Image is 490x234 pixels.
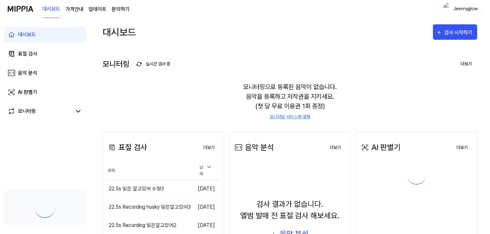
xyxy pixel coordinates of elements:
[133,59,176,70] button: 실시간 검사 중
[197,162,215,179] div: 날짜
[107,162,192,180] th: 제목
[18,69,37,77] div: 음악 분석
[325,141,346,154] button: 더보기
[65,5,83,13] button: 가격안내
[198,141,220,154] button: 더보기
[112,5,130,13] a: 문의하기
[441,4,482,14] button: profileJeennyglow
[360,142,401,153] div: AI 판별기
[18,50,37,58] div: 표절 검사
[444,3,451,15] img: profile
[109,221,176,229] div: 22.5s Recording 빛은알고있어2
[451,141,473,154] button: 더보기
[455,57,477,71] button: 더보기
[4,85,86,100] a: AI 판별기
[4,27,86,42] a: 대시보드
[453,5,478,12] div: Jeennyglow
[103,74,477,128] div: 모니터링으로 등록된 음악이 없습니다. 음악을 등록하고 저작권을 지키세요. (첫 달 무료 이용권 1회 증정)
[240,198,340,221] div: 검사 결과가 없습니다. 앨범 발매 전 표절 검사 해보세요.
[109,185,164,193] div: 22.5s 빛은 알고있어 수정3
[233,142,274,153] div: 음악 분석
[433,24,477,40] button: 검사 시작하기
[18,31,36,38] div: 대시보드
[192,198,220,216] td: [DATE]
[109,203,191,211] div: 22.5s Recording husky 빛은알고있어3
[4,65,86,81] a: 음악 분석
[103,24,136,40] div: 대시보드
[8,107,72,115] a: 모니터링
[444,29,474,37] div: 검사 시작하기
[107,142,147,153] div: 표절 검사
[103,59,176,70] div: 모니터링
[18,88,37,96] div: AI 판별기
[89,5,106,13] a: 업데이트
[192,180,220,198] td: [DATE]
[18,107,36,115] div: 모니터링
[42,0,60,18] a: 대시보드
[137,62,142,67] img: monitoring Icon
[4,46,86,62] a: 표절 검사
[270,113,310,120] a: 모니터링 서비스에 대해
